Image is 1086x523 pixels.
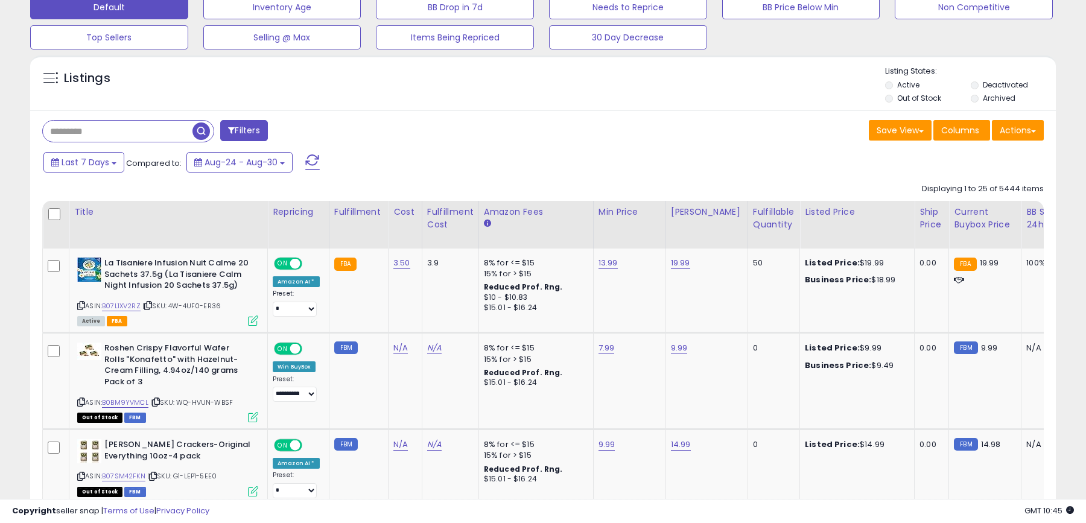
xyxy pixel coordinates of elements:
[300,259,320,269] span: OFF
[107,316,127,326] span: FBA
[805,360,905,371] div: $9.49
[102,471,145,481] a: B07SM42FKN
[124,487,146,497] span: FBM
[992,120,1044,141] button: Actions
[919,439,939,450] div: 0.00
[941,124,979,136] span: Columns
[205,156,278,168] span: Aug-24 - Aug-30
[484,218,491,229] small: Amazon Fees.
[549,25,707,49] button: 30 Day Decrease
[275,440,290,451] span: ON
[805,257,860,268] b: Listed Price:
[220,120,267,141] button: Filters
[203,25,361,49] button: Selling @ Max
[671,206,743,218] div: [PERSON_NAME]
[273,458,320,469] div: Amazon AI *
[954,438,977,451] small: FBM
[104,258,251,294] b: La Tisaniere Infusion Nuit Calme 20 Sachets 37.5g (La Tisaniere Calm Night Infusion 20 Sachets 37...
[77,258,101,282] img: 41dB+IqjluL._SL40_.jpg
[885,66,1055,77] p: Listing States:
[805,206,909,218] div: Listed Price
[599,342,615,354] a: 7.99
[753,343,790,353] div: 0
[484,293,584,303] div: $10 - $10.83
[599,257,618,269] a: 13.99
[300,440,320,451] span: OFF
[1026,258,1066,268] div: 100%
[484,464,563,474] b: Reduced Prof. Rng.
[805,274,871,285] b: Business Price:
[62,156,109,168] span: Last 7 Days
[671,439,691,451] a: 14.99
[983,93,1015,103] label: Archived
[273,375,320,402] div: Preset:
[805,439,905,450] div: $14.99
[671,257,690,269] a: 19.99
[393,206,417,218] div: Cost
[103,505,154,516] a: Terms of Use
[427,258,469,268] div: 3.9
[484,474,584,484] div: $15.01 - $16.24
[30,25,188,49] button: Top Sellers
[484,367,563,378] b: Reduced Prof. Rng.
[805,342,860,353] b: Listed Price:
[376,25,534,49] button: Items Being Repriced
[186,152,293,173] button: Aug-24 - Aug-30
[43,152,124,173] button: Last 7 Days
[805,343,905,353] div: $9.99
[427,439,442,451] a: N/A
[427,206,474,231] div: Fulfillment Cost
[922,183,1044,195] div: Displaying 1 to 25 of 5444 items
[484,343,584,353] div: 8% for <= $15
[484,354,584,365] div: 15% for > $15
[753,439,790,450] div: 0
[104,343,251,390] b: Roshen Crispy Flavorful Wafer Rolls "Konafetto" with Hazelnut-Cream Filling, 4.94oz/140 grams Pac...
[124,413,146,423] span: FBM
[1024,505,1074,516] span: 2025-09-7 10:45 GMT
[102,398,148,408] a: B0BM9YVMCL
[77,316,105,326] span: All listings currently available for purchase on Amazon
[393,439,408,451] a: N/A
[150,398,233,407] span: | SKU: WQ-HVUN-WBSF
[981,439,1001,450] span: 14.98
[484,282,563,292] b: Reduced Prof. Rng.
[102,301,141,311] a: B07L1XV2RZ
[983,80,1028,90] label: Deactivated
[805,439,860,450] b: Listed Price:
[64,70,110,87] h5: Listings
[427,342,442,354] a: N/A
[77,258,258,325] div: ASIN:
[275,344,290,354] span: ON
[126,157,182,169] span: Compared to:
[104,439,251,464] b: [PERSON_NAME] Crackers-Original Everything 10oz-4 pack
[393,257,410,269] a: 3.50
[869,120,932,141] button: Save View
[334,438,358,451] small: FBM
[77,343,258,421] div: ASIN:
[671,342,688,354] a: 9.99
[919,343,939,353] div: 0.00
[77,439,258,495] div: ASIN:
[334,341,358,354] small: FBM
[1026,439,1066,450] div: N/A
[897,80,919,90] label: Active
[1026,206,1070,231] div: BB Share 24h.
[273,471,320,498] div: Preset:
[484,439,584,450] div: 8% for <= $15
[484,268,584,279] div: 15% for > $15
[954,341,977,354] small: FBM
[275,259,290,269] span: ON
[142,301,221,311] span: | SKU: 4W-4UF0-ER36
[484,258,584,268] div: 8% for <= $15
[12,506,209,517] div: seller snap | |
[484,450,584,461] div: 15% for > $15
[981,342,998,353] span: 9.99
[334,258,357,271] small: FBA
[753,258,790,268] div: 50
[273,276,320,287] div: Amazon AI *
[484,206,588,218] div: Amazon Fees
[12,505,56,516] strong: Copyright
[484,303,584,313] div: $15.01 - $16.24
[599,439,615,451] a: 9.99
[77,487,122,497] span: All listings that are currently out of stock and unavailable for purchase on Amazon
